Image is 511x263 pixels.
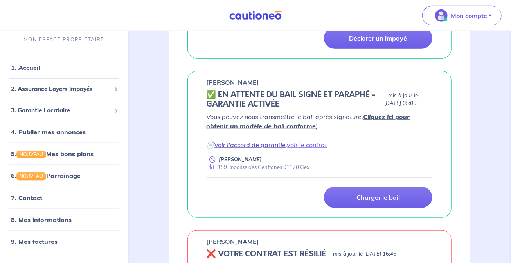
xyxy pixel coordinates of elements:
span: 2. Assurance Loyers Impayés [11,85,111,94]
button: illu_account_valid_menu.svgMon compte [422,6,502,25]
div: 159 Impasse des Gentianes 01170 Gex [207,163,310,171]
a: voir le contrat [287,141,327,149]
a: 4. Publier mes annonces [11,128,86,136]
a: 5.NOUVEAUMes bons plans [11,150,94,158]
em: 📄 , [207,141,327,149]
p: [PERSON_NAME] [207,78,259,87]
span: 3. Garantie Locataire [11,106,111,115]
a: Voir l'accord de garantie [214,141,286,149]
div: 9. Mes factures [3,233,125,249]
a: 1. Accueil [11,64,40,71]
p: [PERSON_NAME] [219,156,262,163]
div: 5.NOUVEAUMes bons plans [3,146,125,162]
p: Charger le bail [356,194,400,201]
a: 9. Mes factures [11,237,58,245]
div: 4. Publier mes annonces [3,124,125,140]
p: MON ESPACE PROPRIÉTAIRE [23,36,104,43]
div: state: CONTRACT-SIGNED, Context: IN-LANDLORD,IS-GL-CAUTION-IN-LANDLORD [207,90,433,109]
p: - mis à jour le [DATE] 16:46 [329,250,397,258]
p: [PERSON_NAME] [207,237,259,246]
img: illu_account_valid_menu.svg [435,9,448,22]
div: 3. Garantie Locataire [3,103,125,118]
a: Charger le bail [324,187,432,208]
a: 6.NOUVEAUParrainage [11,172,81,179]
a: 7. Contact [11,194,42,201]
div: 2. Assurance Loyers Impayés [3,82,125,97]
h5: ✅️️️ EN ATTENTE DU BAIL SIGNÉ ET PARAPHÉ - GARANTIE ACTIVÉE [207,90,381,109]
a: 8. Mes informations [11,215,72,223]
a: Déclarer un impayé [324,28,432,49]
div: state: REVOKED, Context: ,IN-LANDLORD [207,249,433,259]
h5: ❌ VOTRE CONTRAT EST RÉSILIÉ [207,249,326,259]
p: Mon compte [451,11,487,20]
div: 1. Accueil [3,60,125,75]
img: Cautioneo [226,11,285,20]
em: Vous pouvez nous transmettre le bail après signature. ) [207,113,410,130]
div: 7. Contact [3,190,125,205]
p: - mis à jour le [DATE] 05:05 [384,92,432,107]
div: 8. Mes informations [3,211,125,227]
div: 6.NOUVEAUParrainage [3,168,125,183]
p: Déclarer un impayé [349,34,407,42]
